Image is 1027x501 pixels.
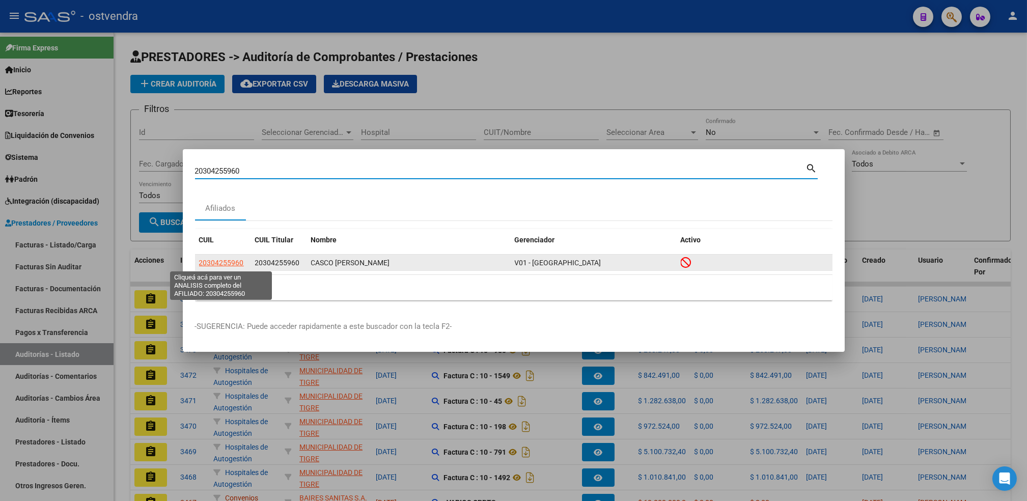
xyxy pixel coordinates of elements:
span: Activo [681,236,701,244]
div: Open Intercom Messenger [992,466,1017,491]
span: V01 - [GEOGRAPHIC_DATA] [515,259,601,267]
span: Gerenciador [515,236,555,244]
span: Nombre [311,236,337,244]
span: 20304255960 [255,259,300,267]
datatable-header-cell: Gerenciador [511,229,677,251]
datatable-header-cell: Nombre [307,229,511,251]
span: CUIL Titular [255,236,294,244]
datatable-header-cell: CUIL Titular [251,229,307,251]
p: -SUGERENCIA: Puede acceder rapidamente a este buscador con la tecla F2- [195,321,832,332]
mat-icon: search [806,161,818,174]
div: 1 total [195,275,832,300]
div: Afiliados [205,203,235,214]
span: 20304255960 [199,259,244,267]
span: CUIL [199,236,214,244]
datatable-header-cell: CUIL [195,229,251,251]
div: CASCO [PERSON_NAME] [311,257,507,269]
datatable-header-cell: Activo [677,229,832,251]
